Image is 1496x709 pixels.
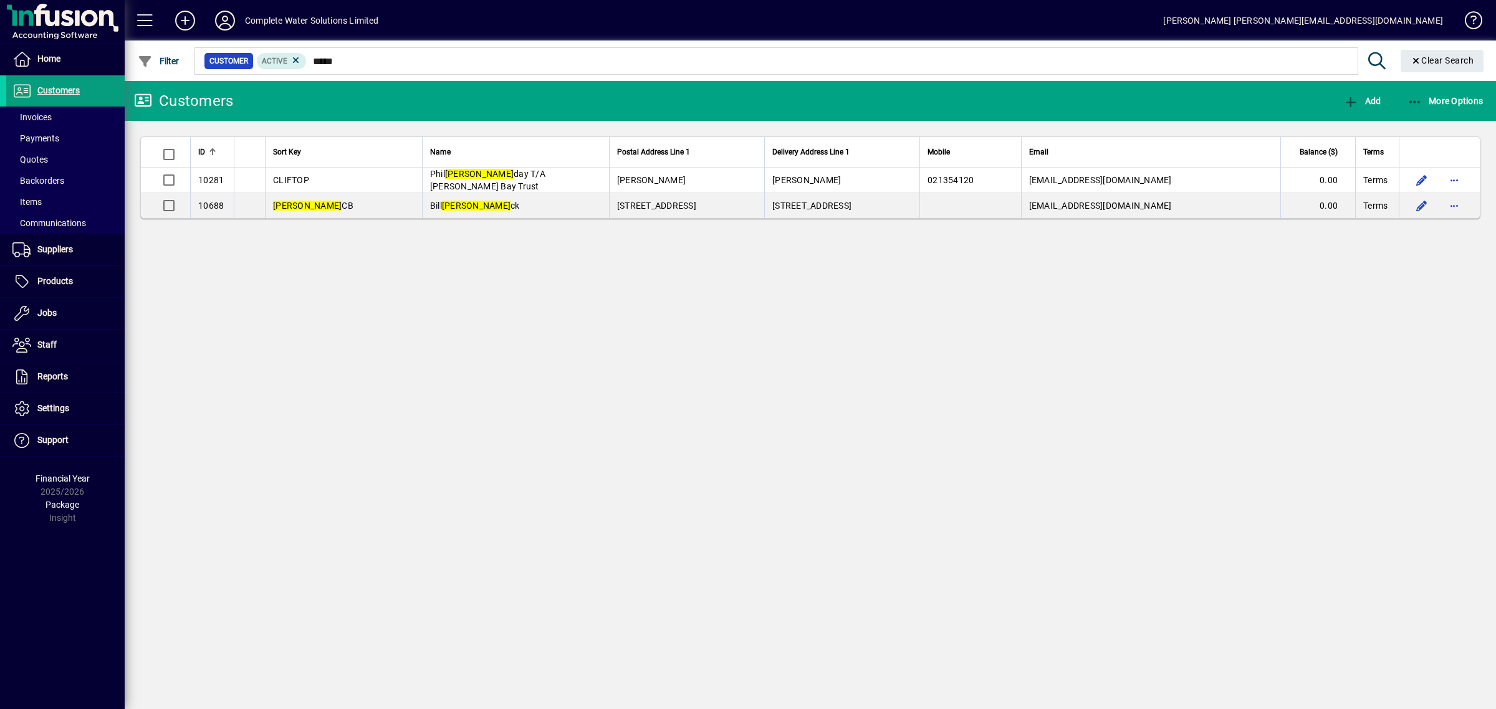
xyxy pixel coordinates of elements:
[430,169,545,191] span: Phil day T/A [PERSON_NAME] Bay Trust
[6,393,125,424] a: Settings
[1280,168,1355,193] td: 0.00
[37,340,57,350] span: Staff
[12,133,59,143] span: Payments
[12,155,48,164] span: Quotes
[198,145,205,159] span: ID
[6,330,125,361] a: Staff
[262,57,287,65] span: Active
[1455,2,1480,43] a: Knowledge Base
[1401,50,1484,72] button: Clear
[209,55,248,67] span: Customer
[138,56,180,66] span: Filter
[12,197,42,207] span: Items
[1340,90,1384,112] button: Add
[6,212,125,234] a: Communications
[12,112,52,122] span: Invoices
[1029,145,1048,159] span: Email
[6,44,125,75] a: Home
[198,145,226,159] div: ID
[430,145,451,159] span: Name
[12,218,86,228] span: Communications
[1407,96,1484,106] span: More Options
[1029,201,1172,211] span: [EMAIL_ADDRESS][DOMAIN_NAME]
[273,201,353,211] span: CB
[1412,170,1432,190] button: Edit
[772,145,850,159] span: Delivery Address Line 1
[1411,55,1474,65] span: Clear Search
[1363,174,1388,186] span: Terms
[46,500,79,510] span: Package
[273,175,309,185] span: CLIFTOP
[772,175,841,185] span: [PERSON_NAME]
[1280,193,1355,218] td: 0.00
[134,91,233,111] div: Customers
[6,266,125,297] a: Products
[198,175,224,185] span: 10281
[442,201,511,211] em: [PERSON_NAME]
[1363,199,1388,212] span: Terms
[6,191,125,212] a: Items
[1300,145,1338,159] span: Balance ($)
[205,9,245,32] button: Profile
[37,403,69,413] span: Settings
[6,149,125,170] a: Quotes
[1444,170,1464,190] button: More options
[430,145,602,159] div: Name
[6,298,125,329] a: Jobs
[1343,96,1381,106] span: Add
[617,145,690,159] span: Postal Address Line 1
[245,11,379,31] div: Complete Water Solutions Limited
[1288,145,1349,159] div: Balance ($)
[928,145,950,159] span: Mobile
[445,169,514,179] em: [PERSON_NAME]
[6,425,125,456] a: Support
[37,85,80,95] span: Customers
[1029,145,1273,159] div: Email
[6,234,125,265] a: Suppliers
[1404,90,1487,112] button: More Options
[617,201,696,211] span: [STREET_ADDRESS]
[1163,11,1443,31] div: [PERSON_NAME] [PERSON_NAME][EMAIL_ADDRESS][DOMAIN_NAME]
[257,53,307,69] mat-chip: Activation Status: Active
[12,176,64,186] span: Backorders
[273,145,301,159] span: Sort Key
[37,276,73,286] span: Products
[6,128,125,149] a: Payments
[273,201,342,211] em: [PERSON_NAME]
[198,201,224,211] span: 10688
[37,308,57,318] span: Jobs
[1412,196,1432,216] button: Edit
[928,175,974,185] span: 021354120
[36,473,90,483] span: Financial Year
[1444,196,1464,216] button: More options
[617,175,686,185] span: [PERSON_NAME]
[430,201,520,211] span: Bill ck
[1029,175,1172,185] span: [EMAIL_ADDRESS][DOMAIN_NAME]
[772,201,851,211] span: [STREET_ADDRESS]
[37,54,60,64] span: Home
[6,170,125,191] a: Backorders
[165,9,205,32] button: Add
[37,371,68,381] span: Reports
[928,145,1014,159] div: Mobile
[135,50,183,72] button: Filter
[6,107,125,128] a: Invoices
[1363,145,1384,159] span: Terms
[37,435,69,445] span: Support
[6,361,125,393] a: Reports
[37,244,73,254] span: Suppliers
